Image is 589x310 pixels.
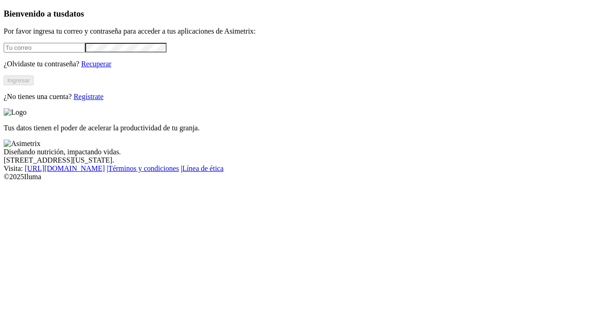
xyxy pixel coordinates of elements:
a: Recuperar [81,60,111,68]
a: Regístrate [74,93,104,100]
input: Tu correo [4,43,85,53]
a: Línea de ética [182,164,224,172]
p: Tus datos tienen el poder de acelerar la productividad de tu granja. [4,124,585,132]
img: Logo [4,108,27,117]
p: Por favor ingresa tu correo y contraseña para acceder a tus aplicaciones de Asimetrix: [4,27,585,35]
a: [URL][DOMAIN_NAME] [25,164,105,172]
p: ¿No tienes una cuenta? [4,93,585,101]
div: [STREET_ADDRESS][US_STATE]. [4,156,585,164]
p: ¿Olvidaste tu contraseña? [4,60,585,68]
h3: Bienvenido a tus [4,9,585,19]
img: Asimetrix [4,140,40,148]
div: Diseñando nutrición, impactando vidas. [4,148,585,156]
span: datos [64,9,84,18]
div: Visita : | | [4,164,585,173]
div: © 2025 Iluma [4,173,585,181]
a: Términos y condiciones [108,164,179,172]
button: Ingresar [4,76,34,85]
